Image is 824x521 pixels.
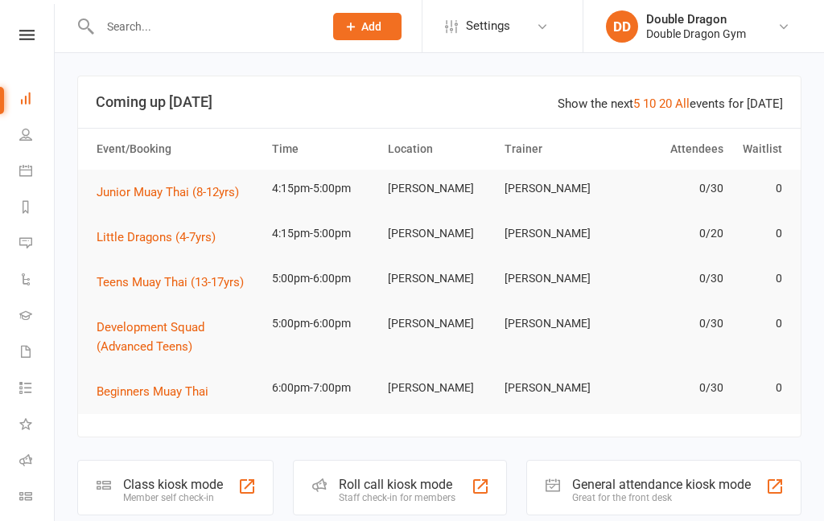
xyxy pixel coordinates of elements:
td: 0/30 [614,170,731,207]
td: 5:00pm-6:00pm [265,260,381,297]
td: 0 [731,369,789,407]
div: Class kiosk mode [123,477,223,492]
div: Member self check-in [123,492,223,503]
td: [PERSON_NAME] [381,215,497,252]
button: Little Dragons (4-7yrs) [97,228,227,247]
span: Teens Muay Thai (13-17yrs) [97,275,244,289]
div: Double Dragon [646,12,746,27]
td: [PERSON_NAME] [381,260,497,297]
td: 0 [731,305,789,343]
td: [PERSON_NAME] [497,369,614,407]
td: 0 [731,170,789,207]
td: 4:15pm-5:00pm [265,215,381,252]
span: Add [361,20,381,33]
a: Reports [19,191,56,227]
th: Location [381,129,497,170]
td: 5:00pm-6:00pm [265,305,381,343]
td: [PERSON_NAME] [381,305,497,343]
input: Search... [95,15,312,38]
td: 4:15pm-5:00pm [265,170,381,207]
h3: Coming up [DATE] [96,94,783,110]
a: All [675,96,690,111]
a: Class kiosk mode [19,480,56,516]
button: Add [333,13,402,40]
th: Waitlist [731,129,789,170]
td: 0/30 [614,305,731,343]
th: Event/Booking [89,129,265,170]
a: Roll call kiosk mode [19,444,56,480]
button: Beginners Muay Thai [97,382,220,401]
div: Double Dragon Gym [646,27,746,41]
a: 10 [643,96,656,111]
td: 0/20 [614,215,731,252]
td: [PERSON_NAME] [497,215,614,252]
a: Dashboard [19,82,56,118]
span: Settings [466,8,510,44]
th: Time [265,129,381,170]
th: Attendees [614,129,731,170]
td: 0/30 [614,369,731,407]
div: Staff check-in for members [339,492,455,503]
td: [PERSON_NAME] [497,305,614,343]
td: [PERSON_NAME] [381,170,497,207]
td: 6:00pm-7:00pm [265,369,381,407]
button: Development Squad (Advanced Teens) [97,318,257,356]
div: Show the next events for [DATE] [558,94,783,113]
button: Teens Muay Thai (13-17yrs) [97,273,255,292]
td: 0 [731,260,789,297]
button: Junior Muay Thai (8-12yrs) [97,183,250,202]
a: Calendar [19,154,56,191]
th: Trainer [497,129,614,170]
a: 20 [659,96,672,111]
td: 0/30 [614,260,731,297]
td: [PERSON_NAME] [497,170,614,207]
a: 5 [633,96,640,111]
div: DD [606,10,638,43]
div: Great for the front desk [572,492,751,503]
td: [PERSON_NAME] [381,369,497,407]
div: General attendance kiosk mode [572,477,751,492]
span: Development Squad (Advanced Teens) [97,320,204,354]
span: Little Dragons (4-7yrs) [97,230,216,244]
span: Beginners Muay Thai [97,384,208,399]
a: People [19,118,56,154]
td: 0 [731,215,789,252]
div: Roll call kiosk mode [339,477,455,492]
span: Junior Muay Thai (8-12yrs) [97,185,239,199]
td: [PERSON_NAME] [497,260,614,297]
a: What's New [19,408,56,444]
